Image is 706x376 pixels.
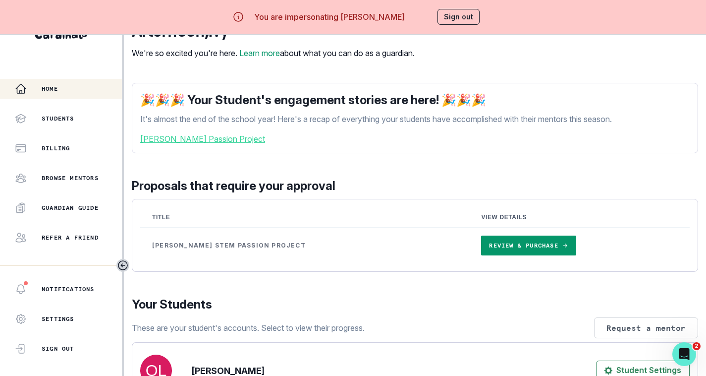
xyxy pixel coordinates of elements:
[481,236,576,255] a: Review & Purchase
[672,342,696,366] iframe: Intercom live chat
[42,115,74,123] p: Students
[42,345,74,353] p: Sign Out
[132,296,698,313] p: Your Students
[140,207,469,228] th: Title
[437,9,480,25] button: Sign out
[140,91,690,109] p: 🎉🎉🎉 Your Student's engagement stories are here! 🎉🎉🎉
[42,234,99,242] p: Refer a friend
[42,204,99,212] p: Guardian Guide
[42,315,74,323] p: Settings
[42,174,99,182] p: Browse Mentors
[42,85,58,93] p: Home
[469,207,690,228] th: View Details
[140,228,469,264] td: [PERSON_NAME] STEM Passion Project
[254,11,405,23] p: You are impersonating [PERSON_NAME]
[132,21,415,41] p: afternoon , Ivy
[140,113,690,125] p: It's almost the end of the school year! Here's a recap of everything your students have accomplis...
[42,285,95,293] p: Notifications
[42,144,70,152] p: Billing
[132,322,365,334] p: These are your student's accounts. Select to view their progress.
[140,133,690,145] a: [PERSON_NAME] Passion Project
[693,342,701,350] span: 2
[132,47,415,59] p: We're so excited you're here. about what you can do as a guardian.
[116,259,129,272] button: Toggle sidebar
[239,48,280,58] a: Learn more
[132,177,698,195] p: Proposals that require your approval
[594,317,698,338] button: Request a mentor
